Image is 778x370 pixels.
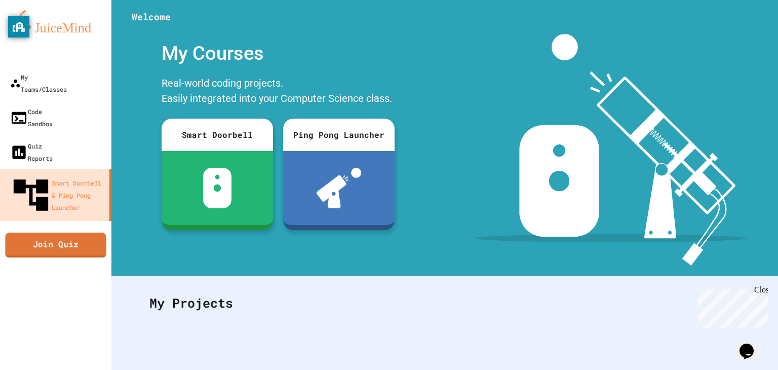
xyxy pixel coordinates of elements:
div: Real-world coding projects. Easily integrated into your Computer Science class. [157,73,400,111]
div: Chat with us now!Close [4,4,70,64]
div: My Projects [139,283,750,323]
img: banner-image-my-projects.png [476,34,747,266]
div: Ping Pong Launcher [283,119,395,151]
iframe: chat widget [735,329,768,360]
iframe: chat widget [694,285,768,328]
div: Code Sandbox [10,105,53,130]
div: Quiz Reports [10,140,53,164]
div: My Courses [157,34,400,73]
div: Smart Doorbell [162,119,273,151]
img: ppl-with-ball.png [317,168,362,208]
img: sdb-white.svg [203,168,232,208]
img: logo-orange.svg [10,10,101,36]
div: My Teams/Classes [10,71,67,95]
button: privacy banner [8,16,29,38]
div: Smart Doorbell & Ping Pong Launcher [10,174,105,216]
a: Join Quiz [5,233,106,258]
